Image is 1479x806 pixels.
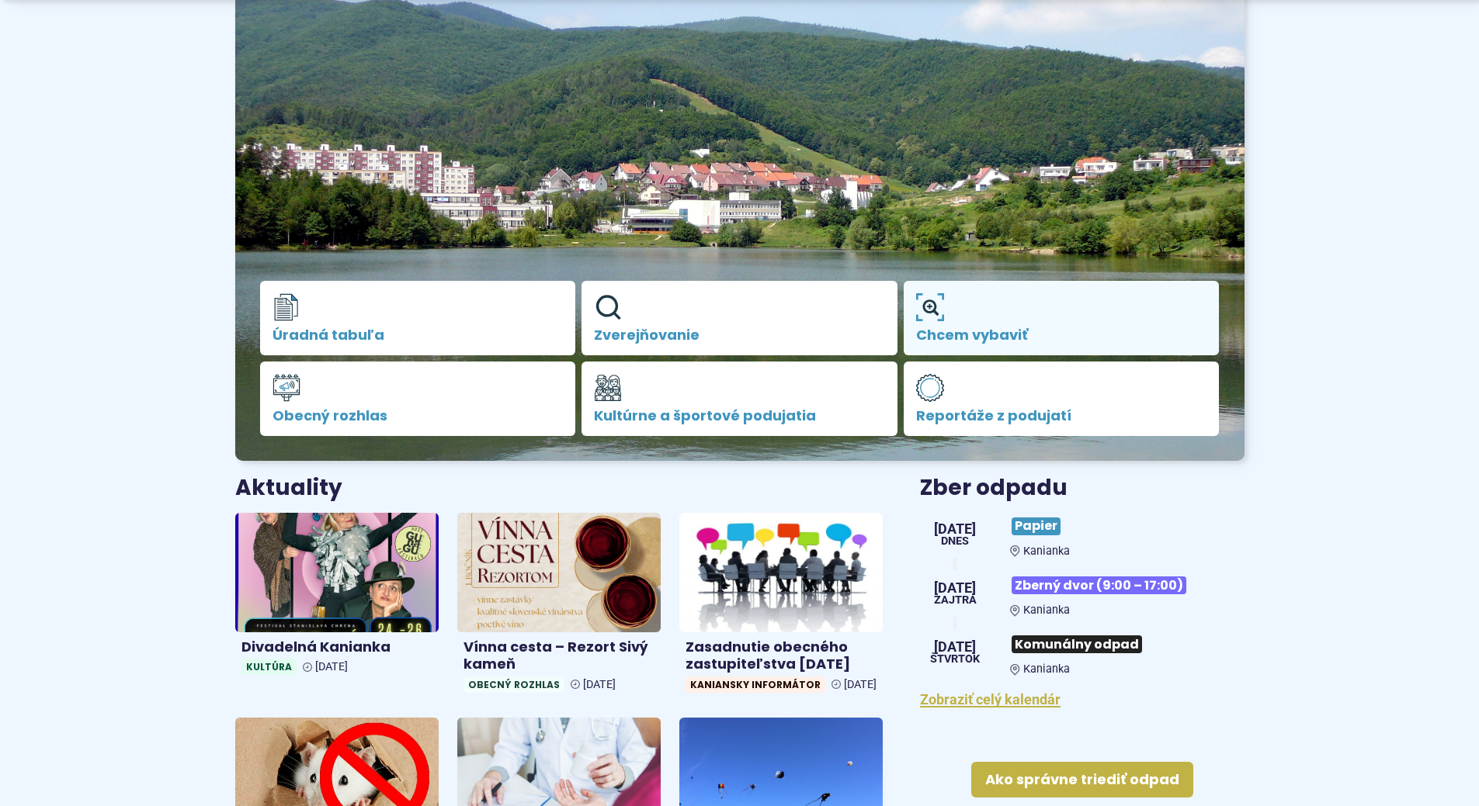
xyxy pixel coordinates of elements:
[463,638,654,673] h4: Vínna cesta – Rezort Sivý kameň
[235,513,439,681] a: Divadelná Kanianka Kultúra [DATE]
[934,536,976,547] span: Dnes
[241,638,432,656] h4: Divadelná Kanianka
[686,676,825,693] span: Kaniansky informátor
[934,581,977,595] span: [DATE]
[594,408,885,424] span: Kultúrne a športové podujatia
[457,513,661,699] a: Vínna cesta – Rezort Sivý kameň Obecný rozhlas [DATE]
[1023,545,1070,558] span: Kanianka
[1023,662,1070,676] span: Kanianka
[971,762,1193,797] a: Ako správne triediť odpad
[934,595,977,606] span: Zajtra
[1012,517,1061,535] span: Papier
[583,678,616,691] span: [DATE]
[686,638,877,673] h4: Zasadnutie obecného zastupiteľstva [DATE]
[260,361,576,436] a: Obecný rozhlas
[273,327,564,343] span: Úradná tabuľa
[930,640,980,654] span: [DATE]
[920,511,1244,558] a: Papier Kanianka [DATE] Dnes
[904,361,1220,436] a: Reportáže z podujatí
[920,476,1244,500] h3: Zber odpadu
[594,327,885,343] span: Zverejňovanie
[844,678,877,691] span: [DATE]
[235,476,342,500] h3: Aktuality
[463,676,564,693] span: Obecný rozhlas
[904,281,1220,355] a: Chcem vybaviť
[934,522,976,536] span: [DATE]
[315,660,348,673] span: [DATE]
[920,629,1244,676] a: Komunálny odpad Kanianka [DATE] štvrtok
[582,361,897,436] a: Kultúrne a športové podujatia
[930,654,980,665] span: štvrtok
[273,408,564,424] span: Obecný rozhlas
[920,570,1244,617] a: Zberný dvor (9:00 – 17:00) Kanianka [DATE] Zajtra
[679,513,883,699] a: Zasadnutie obecného zastupiteľstva [DATE] Kaniansky informátor [DATE]
[920,691,1061,707] a: Zobraziť celý kalendár
[1012,576,1186,594] span: Zberný dvor (9:00 – 17:00)
[582,281,897,355] a: Zverejňovanie
[1023,604,1070,617] span: Kanianka
[241,659,297,675] span: Kultúra
[916,408,1207,424] span: Reportáže z podujatí
[1012,635,1142,653] span: Komunálny odpad
[916,327,1207,343] span: Chcem vybaviť
[260,281,576,355] a: Úradná tabuľa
